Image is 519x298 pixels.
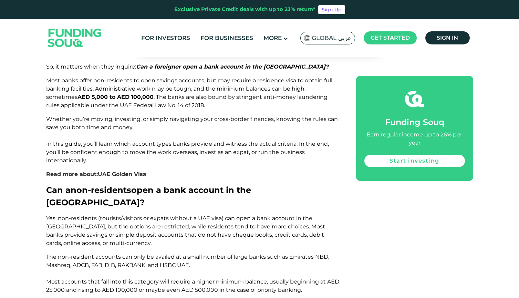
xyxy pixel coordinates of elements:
[46,77,332,109] span: Most banks offer non-residents to open savings accounts, but may require a residence visa to obta...
[199,32,255,44] a: For Businesses
[71,185,131,195] span: non-residents
[41,21,108,55] img: Logo
[437,34,458,41] span: Sign in
[46,254,339,293] span: The non-resident accounts can only be availed at a small number of large banks such as Emirates N...
[371,34,410,41] span: Get started
[425,31,470,44] a: Sign in
[318,5,345,14] a: Sign Up
[98,171,146,177] a: UAE Golden Visa
[312,34,351,42] span: Global عربي
[405,90,424,109] img: fsicon
[263,34,282,41] span: More
[77,94,154,100] strong: AED 5,000 to AED 100,000
[46,116,338,164] span: Whether you’re moving, investing, or simply navigating your cross-border finances, knowing the ru...
[46,215,325,246] span: Yes, non-residents (tourists/visitors or expats without a UAE visa) can open a bank account in th...
[46,171,146,177] span: Read more about:
[304,35,310,41] img: SA Flag
[139,32,192,44] a: For Investors
[174,6,315,13] div: Exclusive Private Credit deals with up to 23% return*
[364,131,465,147] div: Earn regular income up to 26% per year
[46,185,251,207] span: Can a open a bank account in the [GEOGRAPHIC_DATA]?
[385,117,444,127] span: Funding Souq
[136,63,329,70] em: Can a foreigner open a bank account in the [GEOGRAPHIC_DATA]?
[364,155,465,167] a: Start investing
